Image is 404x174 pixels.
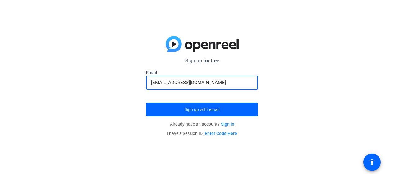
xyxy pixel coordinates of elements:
[170,122,234,127] span: Already have an account?
[146,103,258,116] button: Sign up with email
[146,57,258,65] p: Sign up for free
[151,79,253,86] input: Enter Email Address
[221,122,234,127] a: Sign in
[205,131,237,136] a: Enter Code Here
[368,158,376,166] mat-icon: accessibility
[166,36,239,52] img: blue-gradient.svg
[167,131,237,136] span: I have a Session ID.
[146,69,258,76] label: Email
